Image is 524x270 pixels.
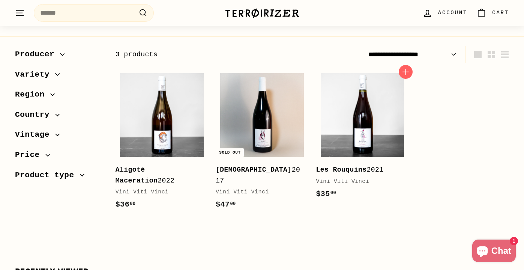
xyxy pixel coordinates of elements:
button: Vintage [15,127,104,147]
button: Product type [15,167,104,187]
div: 2022 [116,164,201,186]
span: Variety [15,68,55,81]
a: Aligoté Maceration2022Vini Viti Vinci [116,69,208,219]
a: Les Rouquins2021Vini Viti Vinci [316,69,408,208]
span: Account [438,9,467,17]
span: Price [15,149,45,161]
b: Les Rouquins [316,166,366,173]
div: 2017 [216,164,301,186]
button: Variety [15,66,104,87]
a: Cart [472,2,513,24]
span: Vintage [15,128,55,141]
div: 3 products [116,49,312,60]
b: [DEMOGRAPHIC_DATA] [216,166,292,173]
a: Sold out [DEMOGRAPHIC_DATA]2017Vini Viti Vinci [216,69,308,219]
button: Country [15,107,104,127]
div: Sold out [216,148,243,157]
div: Vini Viti Vinci [116,188,201,197]
sup: 00 [230,201,236,207]
span: $47 [216,200,236,209]
a: Account [418,2,472,24]
sup: 00 [330,190,336,196]
inbox-online-store-chat: Shopify online store chat [470,240,518,264]
span: Product type [15,169,80,182]
span: Producer [15,48,60,61]
div: Vini Viti Vinci [316,177,401,186]
button: Region [15,86,104,107]
span: $35 [316,190,336,198]
span: Region [15,88,50,101]
button: Price [15,147,104,167]
div: 2021 [316,164,401,175]
span: $36 [116,200,136,209]
span: Cart [492,9,509,17]
b: Aligoté Maceration [116,166,158,184]
div: Vini Viti Vinci [216,188,301,197]
sup: 00 [130,201,135,207]
button: Producer [15,46,104,66]
span: Country [15,109,55,121]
